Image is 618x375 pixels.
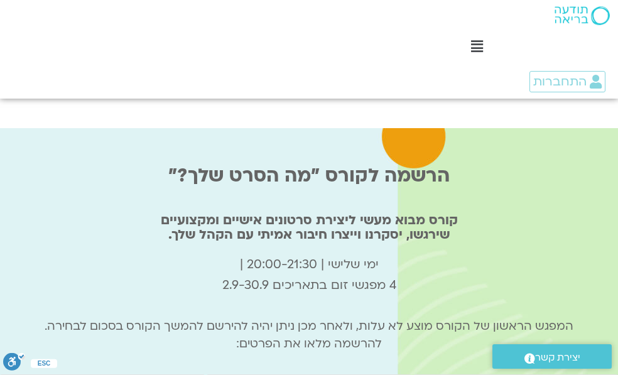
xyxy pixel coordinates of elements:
img: תודעה בריאה [555,6,610,25]
a: התחברות [529,71,605,92]
span: יצירת קשר [535,349,580,366]
b: הרשמה לקורס "מה הסרט שלך?" [168,163,450,188]
span: התחברות [533,75,587,89]
a: יצירת קשר [492,344,612,369]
